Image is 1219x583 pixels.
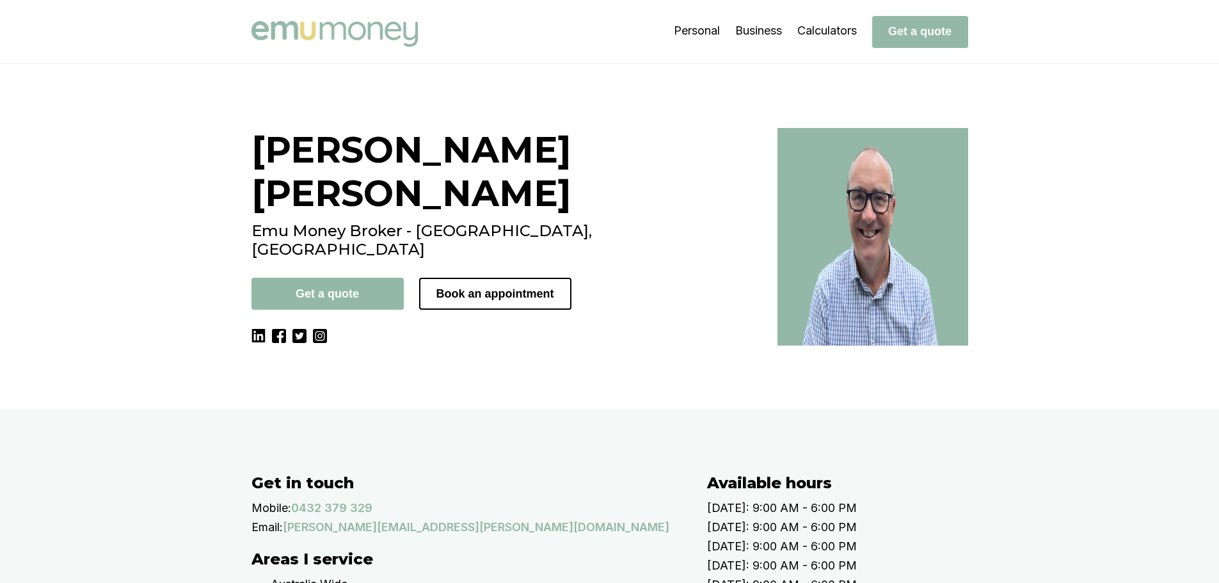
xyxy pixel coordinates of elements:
[251,474,681,492] h2: Get in touch
[419,278,571,310] button: Book an appointment
[707,518,994,537] p: [DATE]: 9:00 AM - 6:00 PM
[292,329,307,343] img: Twitter
[707,499,994,518] p: [DATE]: 9:00 AM - 6:00 PM
[291,499,372,518] a: 0432 379 329
[707,474,994,492] h2: Available hours
[251,221,762,259] h2: Emu Money Broker - [GEOGRAPHIC_DATA], [GEOGRAPHIC_DATA]
[251,21,418,47] img: Emu Money logo
[707,556,994,575] p: [DATE]: 9:00 AM - 6:00 PM
[283,518,669,537] a: [PERSON_NAME][EMAIL_ADDRESS][PERSON_NAME][DOMAIN_NAME]
[251,518,283,537] p: Email:
[313,329,327,343] img: Instagram
[707,537,994,556] p: [DATE]: 9:00 AM - 6:00 PM
[251,329,266,343] img: LinkedIn
[251,550,681,568] h2: Areas I service
[251,278,404,310] button: Get a quote
[872,24,968,38] a: Get a quote
[777,128,968,346] img: Best broker in Rowville, VIC - Adam Howell
[251,128,762,215] h1: [PERSON_NAME] [PERSON_NAME]
[272,329,286,343] img: Facebook
[872,16,968,48] button: Get a quote
[251,499,291,518] p: Mobile:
